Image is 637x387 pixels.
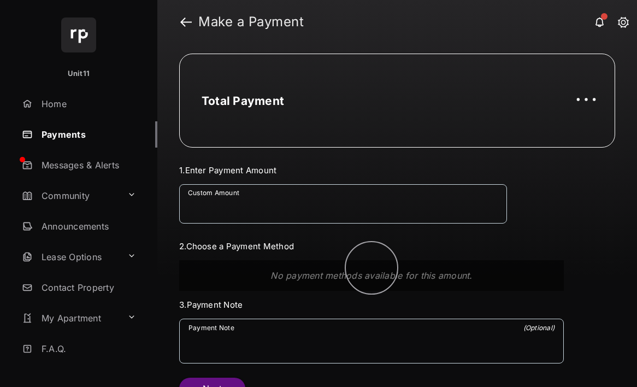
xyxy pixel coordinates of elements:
a: Messages & Alerts [17,152,157,178]
a: Payments [17,121,157,148]
h2: Total Payment [202,94,284,108]
h3: 3. Payment Note [179,300,564,310]
p: Unit11 [68,68,90,79]
img: svg+xml;base64,PHN2ZyB4bWxucz0iaHR0cDovL3d3dy53My5vcmcvMjAwMC9zdmciIHdpZHRoPSI2NCIgaGVpZ2h0PSI2NC... [61,17,96,52]
a: Announcements [17,213,157,239]
h3: 2. Choose a Payment Method [179,241,564,251]
a: Contact Property [17,274,157,301]
a: Home [17,91,157,117]
h3: 1. Enter Payment Amount [179,165,564,175]
a: Community [17,183,123,209]
a: Lease Options [17,244,123,270]
strong: Make a Payment [198,15,304,28]
a: My Apartment [17,305,123,331]
a: F.A.Q. [17,336,157,362]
